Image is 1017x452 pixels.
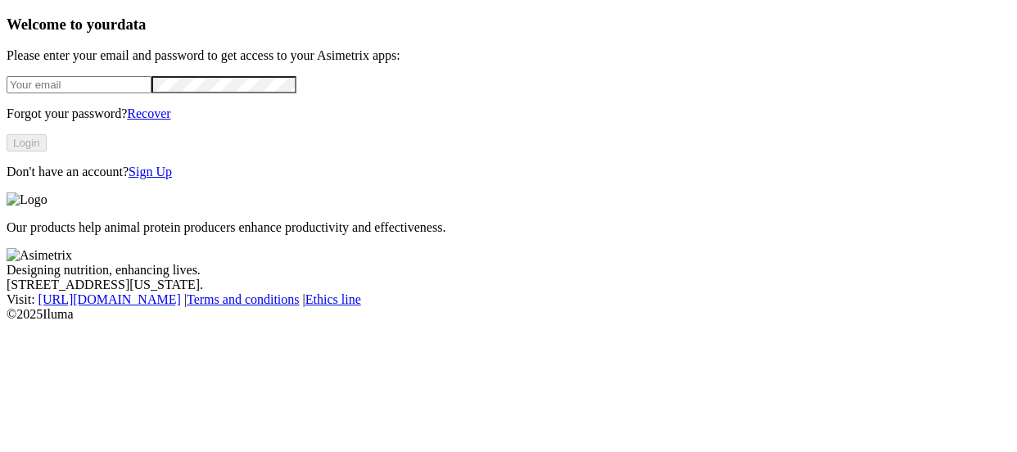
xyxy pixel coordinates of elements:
[7,292,1010,307] div: Visit : | |
[7,165,1010,179] p: Don't have an account?
[305,292,361,306] a: Ethics line
[187,292,300,306] a: Terms and conditions
[7,134,47,151] button: Login
[38,292,181,306] a: [URL][DOMAIN_NAME]
[7,307,1010,322] div: © 2025 Iluma
[7,220,1010,235] p: Our products help animal protein producers enhance productivity and effectiveness.
[7,48,1010,63] p: Please enter your email and password to get access to your Asimetrix apps:
[7,192,47,207] img: Logo
[7,278,1010,292] div: [STREET_ADDRESS][US_STATE].
[7,248,72,263] img: Asimetrix
[117,16,146,33] span: data
[7,106,1010,121] p: Forgot your password?
[7,76,151,93] input: Your email
[129,165,172,179] a: Sign Up
[127,106,170,120] a: Recover
[7,263,1010,278] div: Designing nutrition, enhancing lives.
[7,16,1010,34] h3: Welcome to your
